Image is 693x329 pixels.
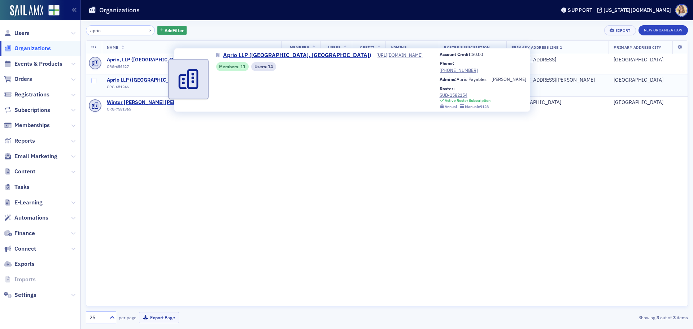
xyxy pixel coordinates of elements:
div: 25 [90,314,105,321]
a: Finance [4,229,35,237]
span: Email Marketing [14,152,57,160]
div: [GEOGRAPHIC_DATA] [511,99,604,106]
a: Connect [4,245,36,253]
button: Export [604,25,636,35]
span: Members : [219,63,240,70]
span: Automations [14,214,48,222]
a: SUB-1582154 [440,92,491,98]
div: [US_STATE][DOMAIN_NAME] [603,7,671,13]
span: Users [14,29,30,37]
h1: Organizations [99,6,140,14]
span: Admins [391,45,406,50]
span: Imports [14,276,36,283]
span: Aprio, LLP (Birmingham, AL) [107,57,239,63]
span: Subscriptions [14,106,50,114]
div: Export [615,29,630,33]
img: SailAMX [10,5,43,17]
a: E-Learning [4,199,43,207]
a: Aprio Payables [457,76,487,82]
strong: 3 [672,314,677,321]
a: Aprio, LLP ([GEOGRAPHIC_DATA], [GEOGRAPHIC_DATA]) [107,57,239,63]
span: Events & Products [14,60,62,68]
div: [STREET_ADDRESS] [511,57,604,63]
span: Primary Address City [614,45,662,50]
div: [GEOGRAPHIC_DATA] [614,77,683,83]
a: Aprio LLP ([GEOGRAPHIC_DATA], [GEOGRAPHIC_DATA]) [107,77,238,83]
div: ORG-656527 [107,64,239,72]
div: [GEOGRAPHIC_DATA] [614,99,683,106]
a: Automations [4,214,48,222]
a: [PERSON_NAME] [492,76,526,82]
span: Reports [14,137,35,145]
a: Tasks [4,183,30,191]
a: Users [4,29,30,37]
b: Admins: [440,76,457,82]
a: Reports [4,137,35,145]
span: Settings [14,291,36,299]
div: Users: 14 [251,62,276,71]
span: Memberships [14,121,50,129]
b: Roster: [440,86,455,91]
b: Account Credit: [440,51,472,57]
label: per page [119,314,136,321]
span: Aprio LLP (Vestavia Hills, AL) [107,77,238,83]
span: Primary Address Line 1 [511,45,562,50]
button: New Organization [638,25,688,35]
a: Memberships [4,121,50,129]
div: Members: 11 [216,62,249,71]
a: Registrations [4,91,49,99]
a: [URL][DOMAIN_NAME] [376,52,429,58]
span: Orders [14,75,32,83]
button: [US_STATE][DOMAIN_NAME] [597,8,674,13]
span: Organizations [14,44,51,52]
button: Export Page [139,312,179,323]
span: Winter Capriola Zenner (Atlanta) [107,99,261,106]
span: Name [107,45,118,50]
b: Phone: [440,60,454,66]
span: Members [290,45,309,50]
span: Add Filter [165,27,184,34]
input: Search… [86,25,155,35]
span: E-Learning [14,199,43,207]
a: Subscriptions [4,106,50,114]
a: [PHONE_NUMBER] [440,67,526,73]
div: ORG-651246 [107,85,238,92]
span: Users [328,45,341,50]
a: Events & Products [4,60,62,68]
span: $0.00 [472,51,483,57]
div: Support [568,7,593,13]
span: Finance [14,229,35,237]
span: Connect [14,245,36,253]
a: Aprio LLP ([GEOGRAPHIC_DATA], [GEOGRAPHIC_DATA]) [216,51,376,60]
div: ORG-7581965 [107,107,261,114]
span: Content [14,168,35,176]
button: × [147,27,154,33]
div: [GEOGRAPHIC_DATA] [614,57,683,63]
span: Roster Subscription [444,45,490,50]
a: Organizations [4,44,51,52]
div: Active Roster Subscription [445,98,491,103]
a: Winter [PERSON_NAME] [PERSON_NAME] ([GEOGRAPHIC_DATA]) [107,99,261,106]
div: Manual x9128 [465,104,489,109]
span: Aprio LLP ([GEOGRAPHIC_DATA], [GEOGRAPHIC_DATA]) [223,51,371,60]
div: [STREET_ADDRESS][PERSON_NAME] [511,77,604,83]
span: Credit [360,45,374,50]
a: Email Marketing [4,152,57,160]
span: Registrations [14,91,49,99]
span: Exports [14,260,35,268]
a: Content [4,168,35,176]
div: Showing out of items [492,314,688,321]
a: Orders [4,75,32,83]
span: Tasks [14,183,30,191]
span: Users : [254,63,268,70]
a: View Homepage [43,5,60,17]
img: SailAMX [48,5,60,16]
button: AddFilter [157,26,187,35]
a: Settings [4,291,36,299]
a: New Organization [638,26,688,33]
